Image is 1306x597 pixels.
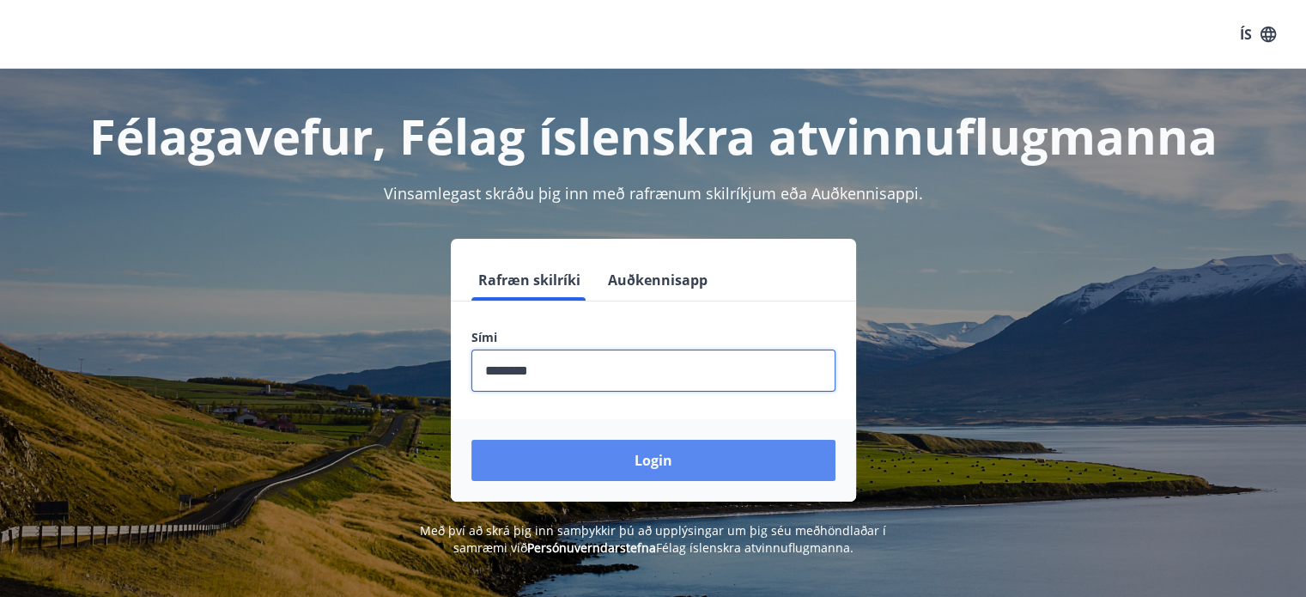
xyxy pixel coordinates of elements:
[56,103,1251,168] h1: Félagavefur, Félag íslenskra atvinnuflugmanna
[1230,19,1285,50] button: ÍS
[527,539,656,556] a: Persónuverndarstefna
[420,522,886,556] span: Með því að skrá þig inn samþykkir þú að upplýsingar um þig séu meðhöndlaðar í samræmi við Félag í...
[471,259,587,301] button: Rafræn skilríki
[384,183,923,204] span: Vinsamlegast skráðu þig inn með rafrænum skilríkjum eða Auðkennisappi.
[471,440,835,481] button: Login
[601,259,714,301] button: Auðkennisapp
[471,329,835,346] label: Sími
